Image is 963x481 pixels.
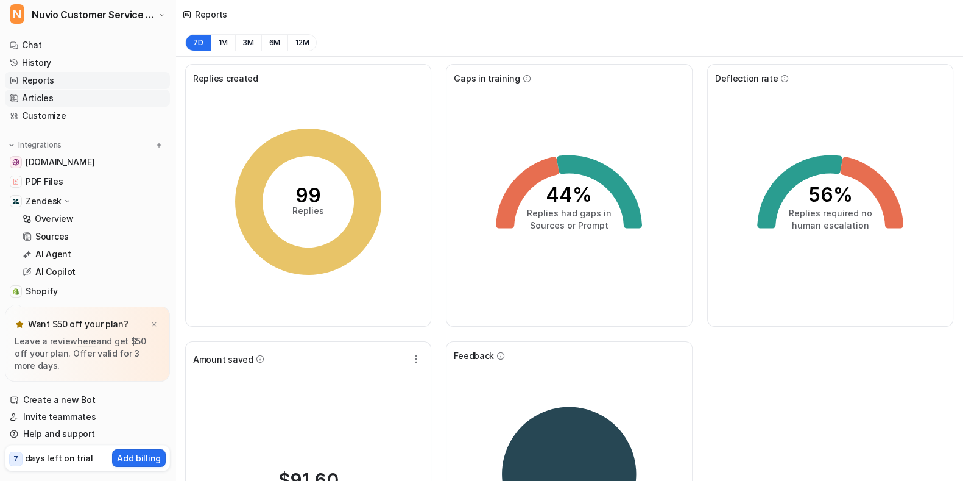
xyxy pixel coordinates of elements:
img: PDF Files [12,178,19,185]
tspan: Replies required no [788,207,872,218]
a: AI Copilot [18,263,170,280]
a: Customize [5,107,170,124]
button: Add billing [112,449,166,467]
img: Shopify [12,288,19,295]
p: AI Agent [35,248,71,260]
span: Nuvio Customer Service Expert Bot [32,6,155,23]
p: Zendesk [26,195,62,207]
a: nuviorecovery.com[DOMAIN_NAME] [5,154,170,171]
a: Invite teammates [5,408,170,426]
a: Create a new Bot [5,391,170,408]
p: Leave a review and get $50 off your plan. Offer valid for 3 more days. [15,335,160,372]
p: Overview [35,213,74,225]
a: PDF FilesPDF Files [5,173,170,190]
a: Overview [18,210,170,227]
img: x [150,321,158,329]
img: star [15,319,24,329]
tspan: Replies had gaps in [527,207,612,218]
p: Want $50 off your plan? [28,318,129,330]
span: [DOMAIN_NAME] [26,156,94,168]
p: Add billing [117,452,161,465]
a: here [77,336,96,346]
tspan: 99 [295,183,321,207]
tspan: Sources or Prompt [530,219,608,230]
p: 7 [13,454,18,465]
a: Explore all integrations [5,302,170,319]
a: ShopifyShopify [5,283,170,300]
p: days left on trial [25,452,93,465]
tspan: 56% [808,183,852,207]
button: 6M [261,34,288,51]
img: Zendesk [12,198,19,205]
button: 1M [211,34,236,51]
a: Reports [5,72,170,89]
tspan: human escalation [791,219,869,230]
a: Chat [5,37,170,54]
a: History [5,54,170,71]
span: Replies created [193,72,258,85]
span: Deflection rate [715,72,778,85]
span: N [10,4,24,24]
div: Reports [195,8,227,21]
tspan: Replies [292,205,324,216]
a: Help and support [5,426,170,443]
img: expand menu [7,141,16,149]
span: Gaps in training [454,72,520,85]
a: Sources [18,228,170,245]
button: 3M [235,34,261,51]
img: nuviorecovery.com [12,159,19,166]
button: Integrations [5,139,65,151]
img: menu_add.svg [155,141,163,149]
p: AI Copilot [35,266,76,278]
span: Shopify [26,285,58,298]
tspan: 44% [546,183,592,207]
span: Amount saved [193,353,253,366]
img: explore all integrations [10,305,22,317]
button: 7D [185,34,211,51]
span: PDF Files [26,176,63,188]
button: 12M [287,34,317,51]
span: Feedback [454,349,494,362]
span: Explore all integrations [26,301,165,321]
p: Sources [35,230,69,243]
a: Articles [5,90,170,107]
a: AI Agent [18,246,170,263]
p: Integrations [18,140,62,150]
